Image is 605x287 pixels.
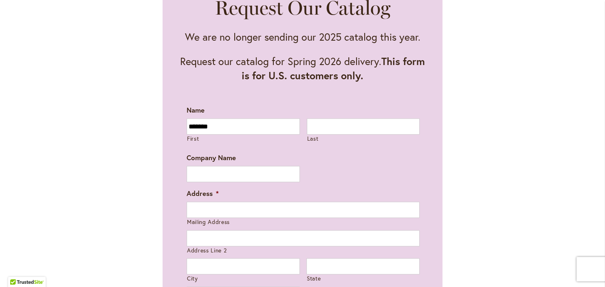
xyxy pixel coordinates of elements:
[185,30,420,44] p: We are no longer sending our 2025 catalog this year.
[187,135,300,143] label: First
[187,218,420,226] label: Mailing Address
[307,135,420,143] label: Last
[187,106,205,115] label: Name
[187,247,420,254] label: Address Line 2
[179,54,426,83] p: Request our catalog for Spring 2026 delivery.
[242,54,425,82] strong: This form is for U.S. customers only.
[187,153,236,162] label: Company Name
[187,189,219,198] label: Address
